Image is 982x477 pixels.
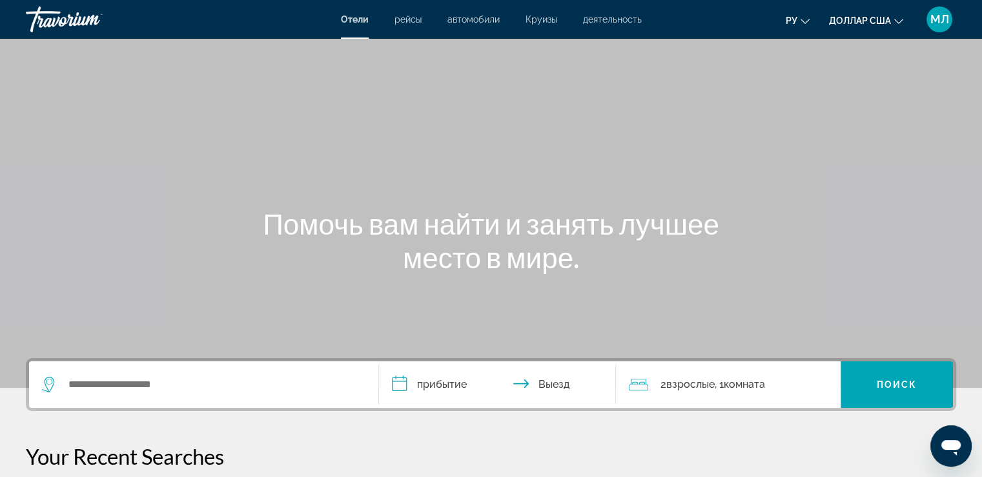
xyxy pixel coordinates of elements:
[583,14,642,25] a: деятельность
[263,207,719,274] font: Помочь вам найти и занять лучшее место в мире.
[841,361,953,408] button: Поиск
[923,6,956,33] button: Меню пользователя
[616,361,841,408] button: Путешественники: 2 взрослых, 0 детей
[660,378,666,390] font: 2
[29,361,953,408] div: Виджет поиска
[394,14,422,25] a: рейсы
[877,379,917,390] font: Поиск
[379,361,617,408] button: Даты заезда и выезда
[786,11,810,30] button: Изменить язык
[829,11,903,30] button: Изменить валюту
[723,378,764,390] font: Комната
[714,378,723,390] font: , 1
[930,425,972,467] iframe: Кнопка запуска окна обмена сообщениями
[829,16,891,26] font: доллар США
[26,443,956,469] p: Your Recent Searches
[341,14,369,25] a: Отели
[786,16,797,26] font: ру
[26,3,155,36] a: Травориум
[930,12,949,26] font: МЛ
[447,14,500,25] a: автомобили
[666,378,714,390] font: Взрослые
[526,14,557,25] a: Круизы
